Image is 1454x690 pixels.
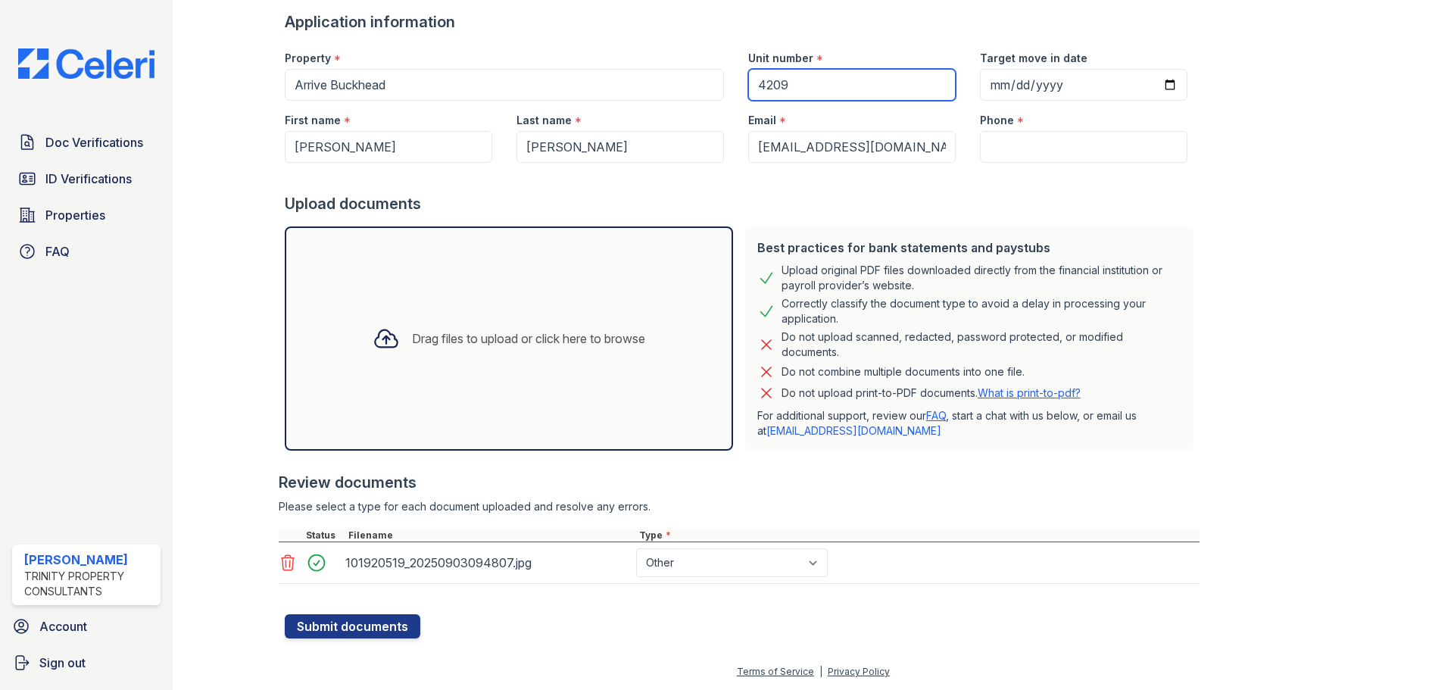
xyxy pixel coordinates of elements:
[782,263,1181,293] div: Upload original PDF files downloaded directly from the financial institution or payroll provider’...
[45,206,105,224] span: Properties
[279,472,1200,493] div: Review documents
[766,424,941,437] a: [EMAIL_ADDRESS][DOMAIN_NAME]
[782,296,1181,326] div: Correctly classify the document type to avoid a delay in processing your application.
[279,499,1200,514] div: Please select a type for each document uploaded and resolve any errors.
[24,551,154,569] div: [PERSON_NAME]
[412,329,645,348] div: Drag files to upload or click here to browse
[737,666,814,677] a: Terms of Service
[345,529,636,542] div: Filename
[12,164,161,194] a: ID Verifications
[926,409,946,422] a: FAQ
[39,617,87,635] span: Account
[782,329,1181,360] div: Do not upload scanned, redacted, password protected, or modified documents.
[285,51,331,66] label: Property
[285,193,1200,214] div: Upload documents
[285,113,341,128] label: First name
[45,242,70,261] span: FAQ
[45,133,143,151] span: Doc Verifications
[516,113,572,128] label: Last name
[748,113,776,128] label: Email
[980,51,1087,66] label: Target move in date
[45,170,132,188] span: ID Verifications
[6,611,167,642] a: Account
[12,236,161,267] a: FAQ
[285,11,1200,33] div: Application information
[12,127,161,158] a: Doc Verifications
[978,386,1081,399] a: What is print-to-pdf?
[6,48,167,79] img: CE_Logo_Blue-a8612792a0a2168367f1c8372b55b34899dd931a85d93a1a3d3e32e68fde9ad4.png
[303,529,345,542] div: Status
[782,386,1081,401] p: Do not upload print-to-PDF documents.
[757,408,1181,439] p: For additional support, review our , start a chat with us below, or email us at
[12,200,161,230] a: Properties
[782,363,1025,381] div: Do not combine multiple documents into one file.
[6,648,167,678] a: Sign out
[828,666,890,677] a: Privacy Policy
[636,529,1200,542] div: Type
[980,113,1014,128] label: Phone
[345,551,630,575] div: 101920519_20250903094807.jpg
[39,654,86,672] span: Sign out
[285,614,420,638] button: Submit documents
[757,239,1181,257] div: Best practices for bank statements and paystubs
[748,51,813,66] label: Unit number
[819,666,822,677] div: |
[24,569,154,599] div: Trinity Property Consultants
